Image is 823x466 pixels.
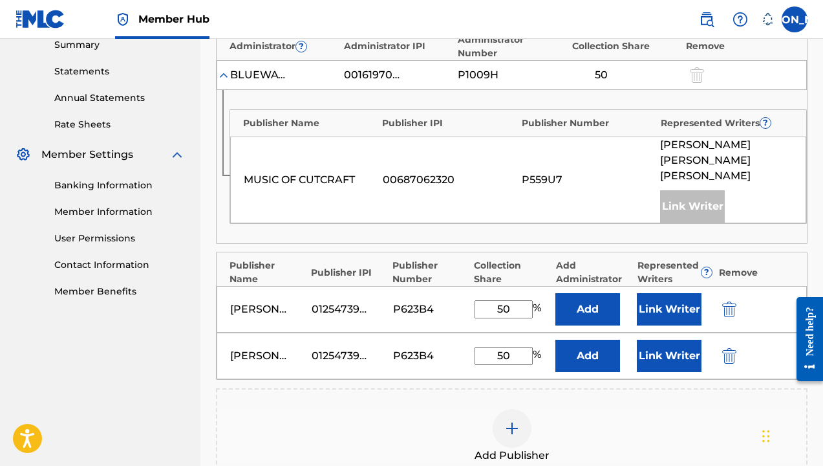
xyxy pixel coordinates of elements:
[637,293,701,326] button: Link Writer
[474,259,549,286] div: Collection Share
[699,12,714,27] img: search
[41,147,133,162] span: Member Settings
[54,38,185,52] a: Summary
[533,347,544,365] span: %
[504,421,520,436] img: add
[16,147,31,162] img: Member Settings
[54,65,185,78] a: Statements
[522,116,654,130] div: Publisher Number
[555,293,620,326] button: Add
[54,179,185,192] a: Banking Information
[555,340,620,372] button: Add
[230,39,337,53] div: Administrator
[727,6,753,32] div: Help
[556,259,631,286] div: Add Administrator
[16,10,65,28] img: MLC Logo
[686,39,794,53] div: Remove
[522,172,654,188] div: P559U7
[475,448,550,463] span: Add Publisher
[383,172,515,188] div: 00687062320
[758,404,823,466] iframe: Chat Widget
[694,6,720,32] a: Public Search
[572,39,680,53] div: Collection Share
[344,39,452,53] div: Administrator IPI
[138,12,209,27] span: Member Hub
[382,116,515,130] div: Publisher IPI
[217,69,230,82] img: expand-cell-toggle
[230,259,305,286] div: Publisher Name
[392,259,467,286] div: Publisher Number
[54,205,185,219] a: Member Information
[760,118,771,128] span: ?
[533,300,544,318] span: %
[661,116,793,130] div: Represented Writers
[54,232,185,245] a: User Permissions
[311,266,386,280] div: Publisher IPI
[782,6,807,32] div: User Menu
[54,285,185,298] a: Member Benefits
[732,12,748,27] img: help
[701,267,712,278] span: ?
[169,147,185,162] img: expand
[722,348,736,364] img: 12a2ab48e56ec057fbd8.svg
[54,258,185,272] a: Contact Information
[787,284,823,395] iframe: Resource Center
[458,33,566,60] div: Administrator Number
[637,259,712,286] div: Represented Writers
[54,91,185,105] a: Annual Statements
[762,417,770,456] div: Drag
[722,302,736,317] img: 12a2ab48e56ec057fbd8.svg
[296,41,306,52] span: ?
[244,172,376,188] div: MUSIC OF CUTCRAFT
[637,340,701,372] button: Link Writer
[660,137,793,184] span: [PERSON_NAME] [PERSON_NAME] [PERSON_NAME]
[115,12,131,27] img: Top Rightsholder
[243,116,376,130] div: Publisher Name
[54,118,185,131] a: Rate Sheets
[719,266,794,280] div: Remove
